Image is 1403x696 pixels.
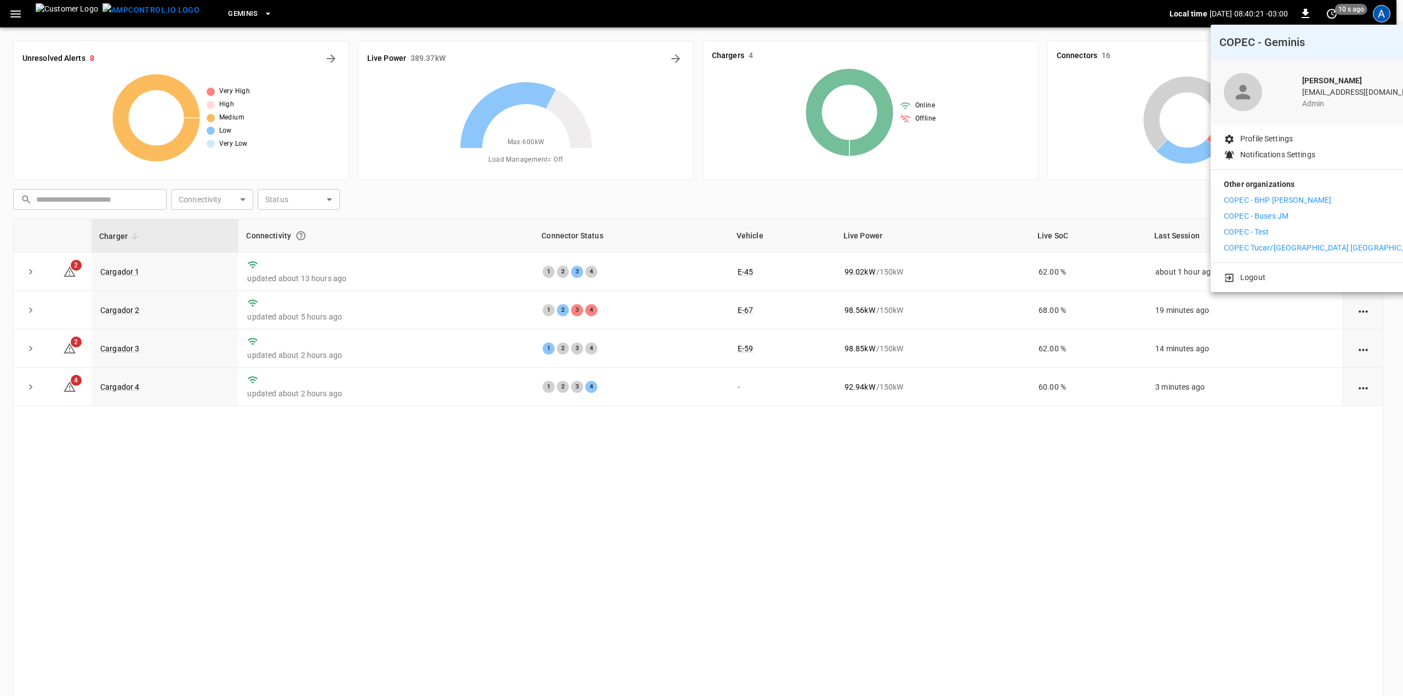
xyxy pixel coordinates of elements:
[1240,149,1315,161] p: Notifications Settings
[1224,226,1269,238] p: COPEC - Test
[1224,210,1288,222] p: COPEC - Buses JM
[1224,195,1331,206] p: COPEC - BHP [PERSON_NAME]
[1240,272,1265,283] p: Logout
[1302,76,1362,85] b: [PERSON_NAME]
[1240,133,1293,145] p: Profile Settings
[1224,73,1262,111] div: profile-icon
